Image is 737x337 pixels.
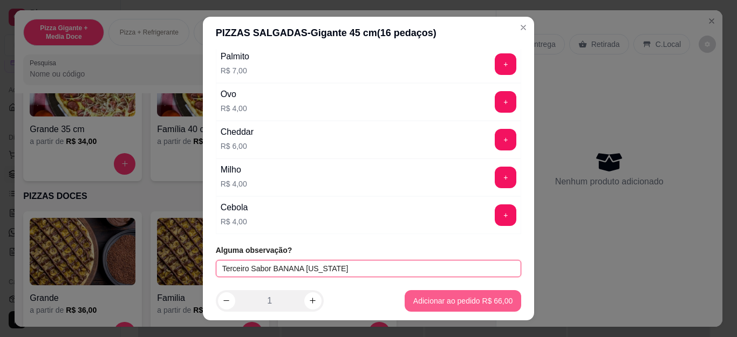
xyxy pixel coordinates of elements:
[216,245,522,256] article: Alguma observação?
[495,167,516,188] button: add
[221,201,248,214] div: Cebola
[218,292,235,310] button: decrease-product-quantity
[216,25,522,40] div: PIZZAS SALGADAS - Gigante 45 cm ( 16 pedaços)
[495,129,516,150] button: add
[267,294,272,307] p: 1
[495,204,516,226] button: add
[221,163,247,176] div: Milho
[216,260,522,277] input: Ex.: Não quero cebola, sem tomate...
[221,103,247,114] div: R$ 4,00
[495,91,516,113] button: add
[221,178,247,189] div: R$ 4,00
[304,292,322,310] button: increase-product-quantity
[221,65,249,76] div: R$ 7,00
[495,53,516,75] button: add
[515,19,532,36] button: Close
[405,290,521,312] button: Adicionar ao pedido R$ 66,00
[221,216,248,227] div: R$ 4,00
[221,88,247,101] div: Ovo
[221,126,254,139] div: Cheddar
[221,141,254,152] div: R$ 6,00
[221,50,249,63] div: Palmito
